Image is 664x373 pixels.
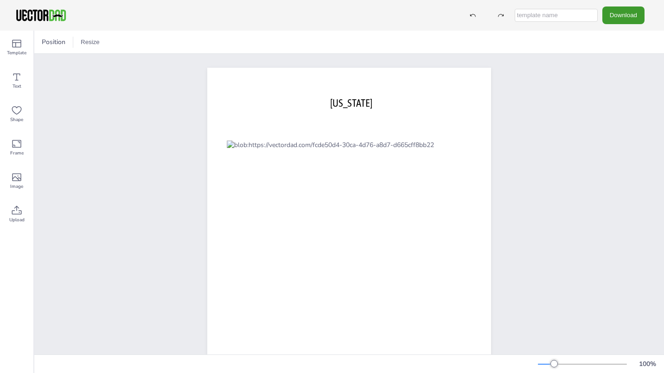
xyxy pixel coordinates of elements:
[77,35,103,50] button: Resize
[13,83,21,90] span: Text
[10,149,24,157] span: Frame
[10,116,23,123] span: Shape
[636,360,658,368] div: 100 %
[40,38,67,46] span: Position
[602,6,645,24] button: Download
[10,183,23,190] span: Image
[9,216,25,224] span: Upload
[330,97,372,109] span: [US_STATE]
[515,9,598,22] input: template name
[7,49,26,57] span: Template
[15,8,67,22] img: VectorDad-1.png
